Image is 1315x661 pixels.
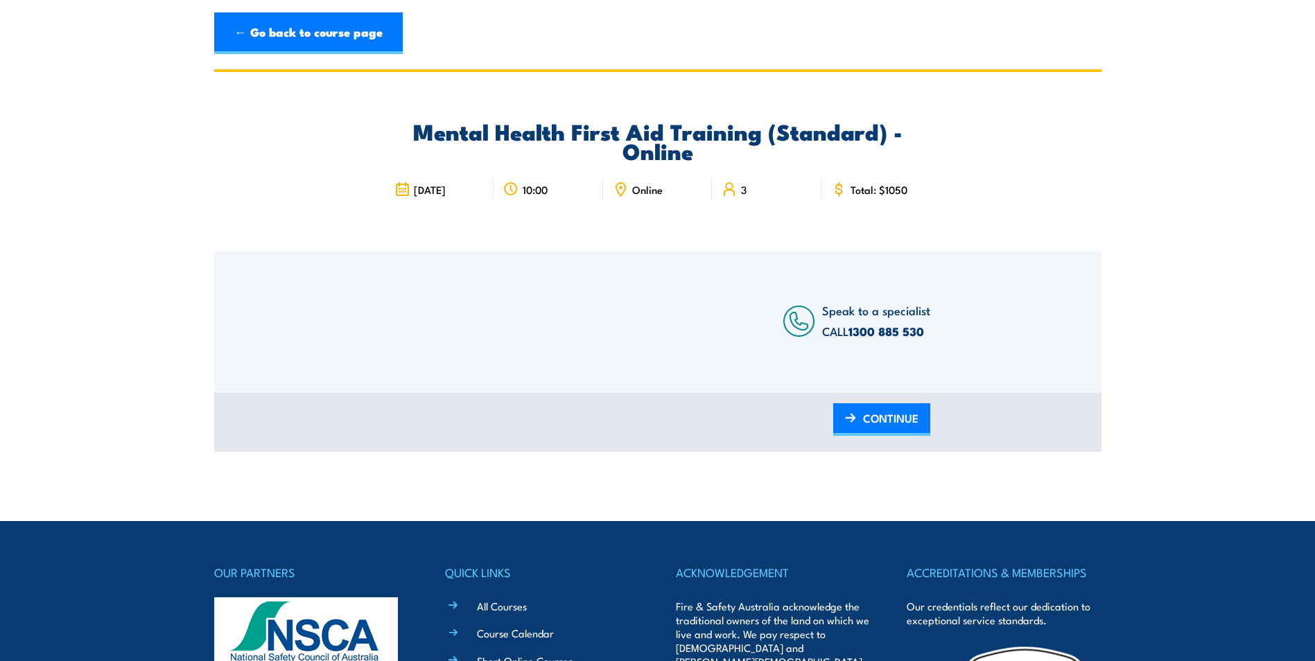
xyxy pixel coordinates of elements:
span: CONTINUE [863,400,918,437]
a: 1300 885 530 [848,322,924,340]
a: ← Go back to course page [214,12,403,54]
a: Course Calendar [477,626,554,640]
span: [DATE] [414,184,446,195]
h2: Mental Health First Aid Training (Standard) - Online [385,121,930,160]
span: Speak to a specialist CALL [822,301,930,340]
h4: OUR PARTNERS [214,563,408,582]
a: All Courses [477,599,527,613]
span: Total: $1050 [851,184,907,195]
h4: QUICK LINKS [445,563,639,582]
p: Our credentials reflect our dedication to exceptional service standards. [907,599,1101,627]
a: CONTINUE [833,403,930,436]
span: Online [632,184,663,195]
h4: ACCREDITATIONS & MEMBERSHIPS [907,563,1101,582]
span: 3 [741,184,747,195]
span: 10:00 [523,184,548,195]
h4: ACKNOWLEDGEMENT [676,563,870,582]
